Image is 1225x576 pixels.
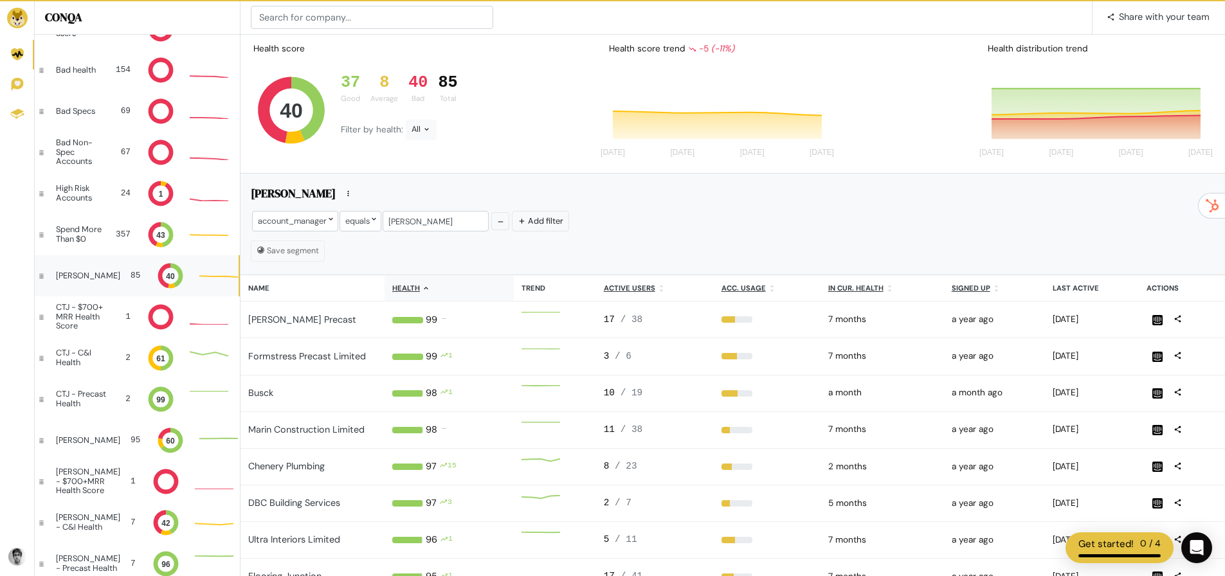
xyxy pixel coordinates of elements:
div: All [406,120,437,140]
a: Spend More Than $0 357 43 [35,214,240,255]
div: Bad Non-Spec Accounts [56,138,109,166]
img: Brand [7,8,28,28]
div: 7 [131,516,136,528]
div: 2025-08-11 06:50pm [1053,350,1131,363]
th: Name [240,275,385,301]
div: 8 [370,73,398,93]
div: Get started! [1078,537,1134,552]
button: Save segment [251,240,325,261]
div: 45% [721,316,813,323]
div: 50% [721,353,813,359]
div: 2024-05-15 01:28pm [952,534,1037,546]
a: Formstress Precast Limited [248,350,366,362]
div: -5 [688,42,734,55]
a: Bad health 154 [35,50,240,91]
div: Less than 10 users [56,19,105,38]
span: / 23 [615,461,637,471]
span: / 11 [615,534,637,544]
tspan: [DATE] [1119,148,1143,157]
button: Add filter [512,211,569,231]
tspan: [DATE] [740,148,765,157]
div: Health score [251,40,307,58]
div: 97 [426,460,437,474]
div: 45% [721,537,813,543]
div: Total [438,93,457,104]
span: / 38 [621,314,643,325]
div: 2024-05-15 01:19pm [952,350,1037,363]
div: Bad Specs [56,107,100,116]
div: 2025-07-21 11:03am [952,386,1037,399]
span: / 7 [615,498,631,508]
a: [PERSON_NAME] 95 60 [35,420,240,461]
input: Search for company... [251,6,493,29]
div: 29% [721,500,813,507]
div: [PERSON_NAME] - $700+MRR Health Score [56,467,120,495]
div: [PERSON_NAME] [56,436,120,445]
div: 2 [604,496,706,510]
div: 2025-03-17 12:00am [828,497,936,510]
div: [PERSON_NAME] - C&I Health [56,513,120,532]
div: 2024-05-15 01:26pm [952,460,1037,473]
a: [PERSON_NAME] Precast [248,314,356,325]
th: Actions [1139,275,1225,301]
div: 95 [131,434,140,446]
div: 2025-08-11 01:20pm [1053,460,1131,473]
div: 3 [448,496,452,510]
a: Bad Specs 69 [35,91,240,132]
div: CTJ - $700+ MRR Health Score [56,303,111,330]
div: 2025-01-13 12:00am [828,350,936,363]
div: 2025-08-11 04:32pm [1053,313,1131,326]
div: 1 [131,475,136,487]
div: 35% [721,464,813,470]
div: 2024-05-15 01:29pm [952,313,1037,326]
div: 2024-05-15 01:21pm [952,497,1037,510]
div: 1 [448,533,453,547]
div: 37 [341,73,360,93]
div: 97 [426,496,437,510]
div: 10 [604,386,706,401]
div: 69 [110,105,131,117]
div: 1 [121,310,131,323]
div: 2024-05-15 01:23pm [952,423,1037,436]
div: 24 [116,187,131,199]
div: 5 [604,533,706,547]
tspan: [DATE] [979,148,1004,157]
div: Health score trend [599,37,841,60]
div: 154 [110,64,131,76]
div: 67 [119,146,131,158]
a: CTJ - $700+ MRR Health Score 1 [35,296,240,337]
div: High Risk Accounts [56,184,106,203]
a: Marin Construction Limited [248,424,365,435]
span: / 6 [615,351,631,361]
div: CTJ - Precast Health [56,390,107,408]
div: [PERSON_NAME] [56,271,120,280]
div: 40 [408,73,428,93]
div: 53% [721,390,813,397]
div: 2 [114,352,131,364]
u: Signed up [952,283,990,292]
div: Good [341,93,360,104]
tspan: [DATE] [601,148,625,157]
span: Filter by health: [341,124,406,135]
div: 2025-01-13 12:00am [828,423,936,436]
div: 85 [131,269,140,282]
a: [PERSON_NAME] 85 40 [35,255,240,296]
div: 11 [604,423,706,437]
div: 17 [604,313,706,327]
div: Average [370,93,398,104]
div: 3 [604,350,706,364]
div: 2025-08-11 04:35pm [1053,386,1131,399]
div: equals [340,211,381,231]
div: CTJ - C&I Health [56,348,104,367]
u: Acc. Usage [721,283,766,292]
span: / 19 [621,388,643,398]
div: 7 [131,557,136,570]
a: High Risk Accounts 24 1 [35,173,240,214]
a: Ultra Interiors Limited [248,534,340,545]
tspan: [DATE] [671,148,695,157]
div: 2025-01-06 12:00am [828,313,936,326]
a: [PERSON_NAME] - $700+MRR Health Score 1 [35,461,240,502]
div: 98 [426,423,437,437]
a: CTJ - Precast Health 2 99 [35,379,240,420]
div: 2025-08-11 03:58pm [1053,534,1131,546]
